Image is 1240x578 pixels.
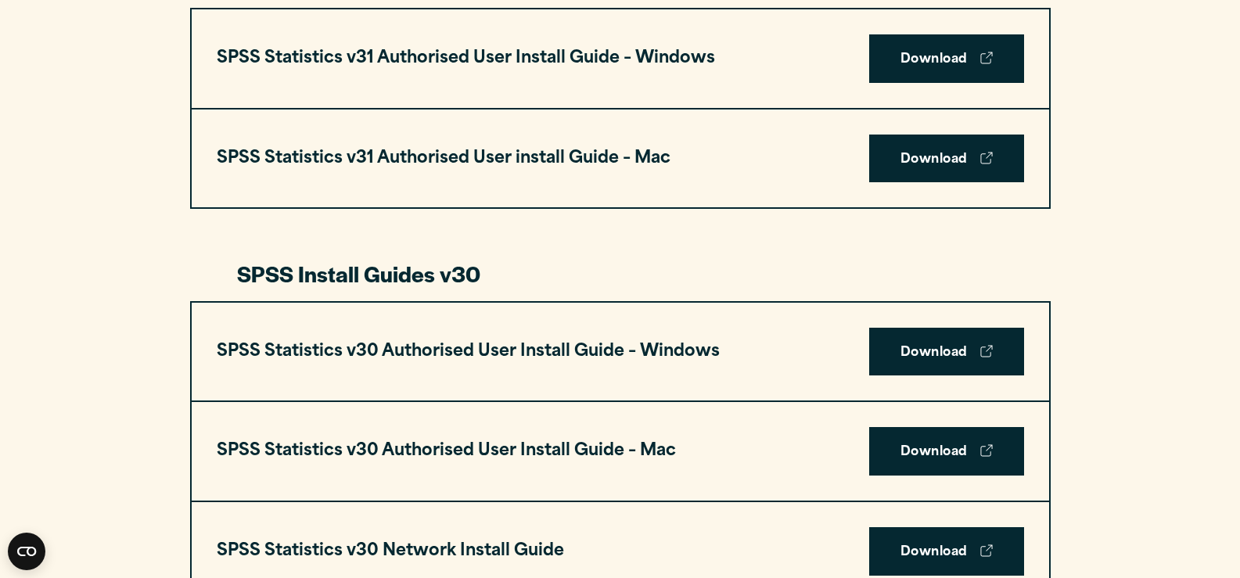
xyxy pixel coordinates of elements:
h3: SPSS Statistics v30 Authorised User Install Guide – Windows [217,337,720,367]
a: Download [869,527,1024,576]
h3: SPSS Install Guides v30 [237,259,1004,289]
a: Download [869,328,1024,376]
a: Download [869,135,1024,183]
h3: SPSS Statistics v30 Authorised User Install Guide – Mac [217,436,676,466]
a: Download [869,427,1024,476]
h3: SPSS Statistics v31 Authorised User Install Guide – Windows [217,44,715,74]
a: Download [869,34,1024,83]
button: Open CMP widget [8,533,45,570]
h3: SPSS Statistics v31 Authorised User install Guide – Mac [217,144,670,174]
h3: SPSS Statistics v30 Network Install Guide [217,537,564,566]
